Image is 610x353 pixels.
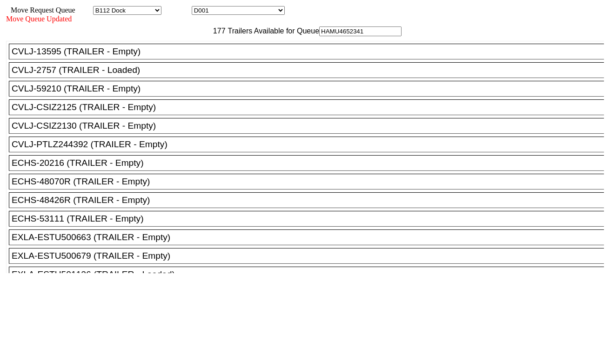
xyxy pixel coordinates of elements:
[12,46,610,57] div: CVLJ-13595 (TRAILER - Empty)
[12,269,610,280] div: EXLA-ESTU501126 (TRAILER - Loaded)
[163,6,190,14] span: Location
[12,121,610,131] div: CVLJ-CSIZ2130 (TRAILER - Empty)
[12,84,610,94] div: CVLJ-59210 (TRAILER - Empty)
[319,26,402,36] input: Filter Available Trailers
[12,65,610,75] div: CVLJ-2757 (TRAILER - Loaded)
[12,102,610,112] div: CVLJ-CSIZ2125 (TRAILER - Empty)
[77,6,91,14] span: Area
[12,195,610,205] div: ECHS-48426R (TRAILER - Empty)
[208,27,226,35] span: 177
[6,15,72,23] span: Move Queue Updated
[12,232,610,242] div: EXLA-ESTU500663 (TRAILER - Empty)
[12,139,610,150] div: CVLJ-PTLZ244392 (TRAILER - Empty)
[226,27,320,35] span: Trailers Available for Queue
[12,214,610,224] div: ECHS-53111 (TRAILER - Empty)
[12,176,610,187] div: ECHS-48070R (TRAILER - Empty)
[12,251,610,261] div: EXLA-ESTU500679 (TRAILER - Empty)
[12,158,610,168] div: ECHS-20216 (TRAILER - Empty)
[6,6,75,14] span: Move Request Queue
